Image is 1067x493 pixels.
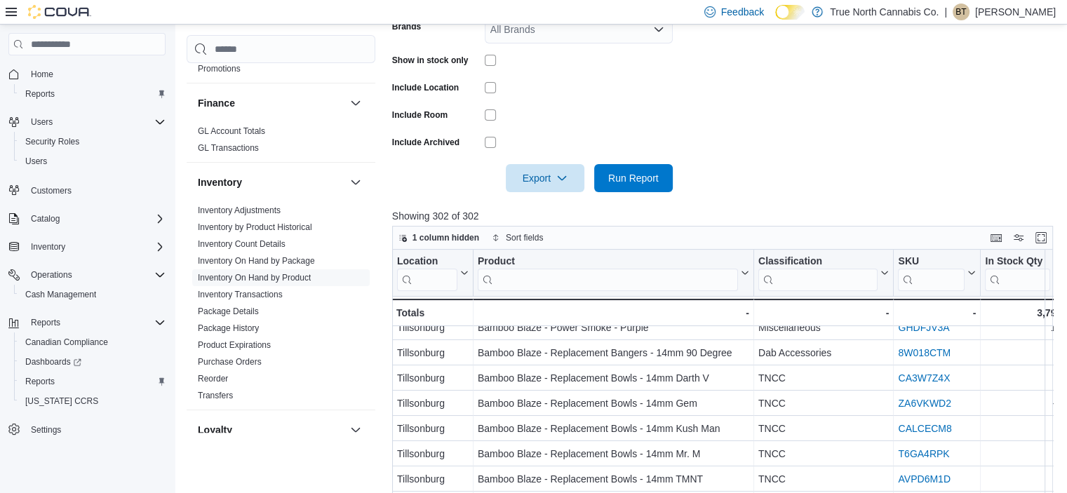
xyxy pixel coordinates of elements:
div: Tillsonburg [397,395,469,412]
button: Operations [25,266,78,283]
span: Inventory Count Details [198,238,286,250]
button: Inventory [25,238,71,255]
div: Location [397,255,457,291]
h3: Finance [198,96,235,110]
button: Cash Management [14,285,171,304]
button: Export [506,164,584,192]
div: Dab Accessories [758,344,890,361]
span: Catalog [31,213,60,224]
span: Package Details [198,306,259,317]
div: Bamboo Blaze - Replacement Bangers - 14mm 90 Degree [478,344,749,361]
span: Home [25,65,166,83]
button: Display options [1010,229,1027,246]
a: Inventory On Hand by Product [198,273,311,283]
div: 3 [985,344,1061,361]
h3: Loyalty [198,423,232,437]
a: Customers [25,182,77,199]
a: Inventory On Hand by Package [198,256,315,266]
span: Inventory Transactions [198,289,283,300]
a: Reorder [198,374,228,384]
div: TNCC [758,395,890,412]
div: Classification [758,255,878,269]
span: Dashboards [25,356,81,367]
div: 3,796 [985,304,1061,321]
span: [US_STATE] CCRS [25,396,98,407]
div: 0 [985,445,1061,462]
span: Package History [198,323,259,334]
div: Miscellaneous [758,319,890,336]
div: Bamboo Blaze - Replacement Bowls - 14mm Kush Man [478,420,749,437]
span: Users [31,116,53,128]
button: Loyalty [198,423,344,437]
a: Promotions [198,64,241,74]
button: Inventory [3,237,171,257]
button: Reports [14,372,171,391]
div: Totals [396,304,469,321]
a: CA3W7Z4X [898,372,950,384]
a: Transfers [198,391,233,400]
span: Users [25,114,166,130]
a: Reports [20,86,60,102]
button: Sort fields [486,229,549,246]
a: Dashboards [14,352,171,372]
div: TNCC [758,445,890,462]
div: SKU URL [898,255,965,291]
span: Reports [20,373,166,390]
div: Bamboo Blaze - Replacement Bowls - 14mm Mr. M [478,445,749,462]
div: 10 [985,319,1061,336]
a: Dashboards [20,353,87,370]
label: Include Room [392,109,448,121]
div: 2 [985,370,1061,386]
div: Bamboo Blaze - Replacement Bowls - 14mm Gem [478,395,749,412]
div: Product [478,255,738,269]
button: Home [3,64,171,84]
div: -2 [985,395,1061,412]
a: Inventory Transactions [198,290,283,299]
div: Location [397,255,457,269]
span: Transfers [198,390,233,401]
button: Enter fullscreen [1033,229,1049,246]
span: Inventory by Product Historical [198,222,312,233]
img: Cova [28,5,91,19]
span: Dashboards [20,353,166,370]
span: Reports [20,86,166,102]
span: Security Roles [20,133,166,150]
div: Tillsonburg [397,319,469,336]
div: TNCC [758,420,890,437]
button: [US_STATE] CCRS [14,391,171,411]
span: Home [31,69,53,80]
span: Canadian Compliance [25,337,108,348]
button: 1 column hidden [393,229,485,246]
button: Reports [3,313,171,332]
label: Include Archived [392,137,459,148]
div: - [758,304,890,321]
a: CALCECM8 [898,423,951,434]
span: Reports [31,317,60,328]
div: SKU [898,255,965,269]
span: Reorder [198,373,228,384]
span: Reports [25,88,55,100]
div: 0 [985,471,1061,487]
p: | [944,4,947,20]
a: T6GA4RPK [898,448,949,459]
span: Inventory On Hand by Product [198,272,311,283]
button: Settings [3,419,171,440]
span: Catalog [25,210,166,227]
div: Tillsonburg [397,471,469,487]
span: 1 column hidden [412,232,479,243]
span: Settings [31,424,61,435]
button: Canadian Compliance [14,332,171,352]
span: Sort fields [506,232,543,243]
span: Cash Management [20,286,166,303]
div: Classification [758,255,878,291]
button: Keyboard shortcuts [988,229,1005,246]
a: Cash Management [20,286,102,303]
a: 8W018CTM [898,347,951,358]
button: Security Roles [14,132,171,151]
span: Operations [25,266,166,283]
input: Dark Mode [775,5,805,20]
div: Brandon Thompson [953,4,969,20]
span: Operations [31,269,72,281]
button: In Stock Qty [985,255,1061,291]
